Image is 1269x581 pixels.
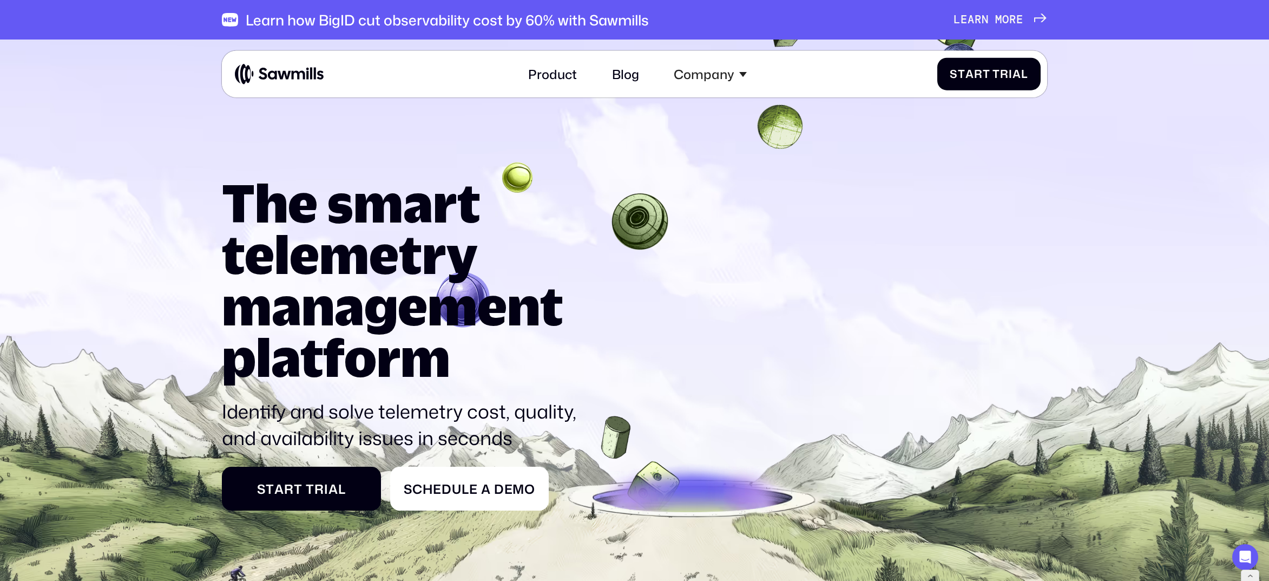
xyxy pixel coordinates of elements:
span: a [328,481,338,497]
span: r [974,67,983,81]
span: S [257,481,266,497]
span: m [512,481,524,497]
a: Learnmore [954,13,1047,27]
span: D [494,481,504,497]
div: Open Intercom Messenger [1232,544,1258,570]
span: e [469,481,478,497]
span: a [481,481,491,497]
span: m [995,13,1002,27]
span: i [1009,67,1012,81]
span: e [504,481,513,497]
span: t [266,481,274,497]
span: e [961,13,968,27]
span: u [452,481,462,497]
span: t [958,67,965,81]
a: StartTrial [222,467,380,511]
span: a [1012,67,1021,81]
span: a [274,481,284,497]
span: a [968,13,975,27]
span: e [433,481,442,497]
a: Product [519,57,587,91]
span: r [284,481,294,497]
a: ScheduleaDemo [390,467,549,511]
a: StartTrial [937,58,1041,90]
span: e [1016,13,1023,27]
span: r [314,481,324,497]
span: o [1002,13,1009,27]
span: t [983,67,990,81]
span: l [462,481,469,497]
span: o [524,481,535,497]
span: c [412,481,423,497]
h1: The smart telemetry management platform [222,178,590,383]
span: n [982,13,989,27]
div: Company [665,57,757,91]
span: l [338,481,346,497]
span: h [423,481,433,497]
span: T [992,67,1000,81]
span: S [404,481,412,497]
span: r [1009,13,1016,27]
span: L [954,13,961,27]
span: T [306,481,314,497]
span: r [975,13,982,27]
div: Company [674,67,734,82]
span: S [950,67,958,81]
span: i [324,481,328,497]
span: r [1000,67,1009,81]
p: Identify and solve telemetry cost, quality, and availability issues in seconds [222,398,590,451]
div: Learn how BigID cut observability cost by 60% with Sawmills [246,11,649,29]
a: Blog [602,57,648,91]
span: l [1021,67,1028,81]
span: a [965,67,974,81]
span: d [442,481,452,497]
span: t [294,481,303,497]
